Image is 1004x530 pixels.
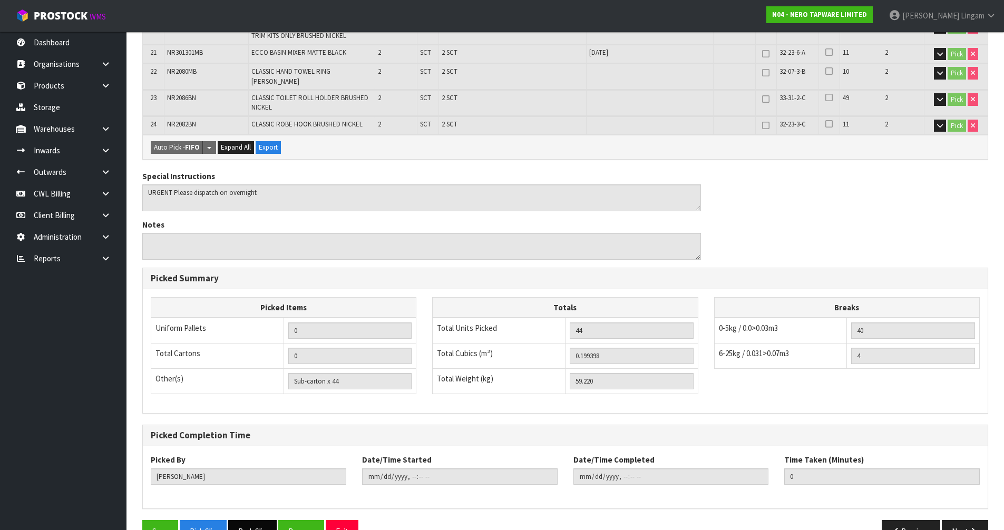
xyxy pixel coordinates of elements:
label: Date/Time Completed [573,454,655,465]
span: 10 [843,67,849,76]
span: NR2080MB [167,67,197,76]
span: 33-31-2-C [779,93,806,102]
span: 0-5kg / 0.0>0.03m3 [719,323,778,333]
span: 22 [150,67,157,76]
label: Notes [142,219,164,230]
span: 11 [843,120,849,129]
span: Lingam [961,11,984,21]
span: SCT [420,93,431,102]
span: 2 SCT [442,48,457,57]
span: SCT [420,48,431,57]
button: Auto Pick -FIFO [151,141,203,154]
small: WMS [90,12,106,22]
span: NR2086BN [167,93,196,102]
td: Uniform Pallets [151,318,284,343]
span: 2 [378,67,381,76]
span: 49 [843,93,849,102]
strong: FIFO [185,143,200,152]
span: SCT [420,120,431,129]
span: 2 [885,48,888,57]
span: 2 [378,120,381,129]
span: 2 [885,120,888,129]
input: UNIFORM P LINES [288,322,412,339]
h3: Picked Completion Time [151,430,980,440]
th: Breaks [714,298,979,318]
span: 32-23-6-A [779,48,805,57]
input: Picked By [151,468,346,485]
button: Pick [948,93,966,106]
span: 32-07-3-B [779,67,805,76]
h3: Picked Summary [151,273,980,283]
span: 6-25kg / 0.031>0.07m3 [719,348,789,358]
th: Totals [433,298,698,318]
span: 32-23-3-C [779,120,806,129]
span: [PERSON_NAME] [902,11,959,21]
td: Other(s) [151,369,284,394]
span: 2 SCT [442,67,457,76]
span: 2 [378,48,381,57]
input: Time Taken [784,468,980,485]
label: Date/Time Started [362,454,432,465]
td: Total Weight (kg) [433,369,566,394]
th: Picked Items [151,298,416,318]
span: 11 [843,48,849,57]
td: Total Cubics (m³) [433,343,566,369]
span: ProStock [34,9,87,23]
td: Total Cartons [151,343,284,369]
label: Time Taken (Minutes) [784,454,864,465]
span: 21 [150,48,157,57]
span: 24 [150,120,157,129]
span: 2 [885,93,888,102]
button: Export [256,141,281,154]
span: CLASSIC ROBE HOOK BRUSHED NICKEL [251,120,363,129]
label: Special Instructions [142,171,215,182]
button: Pick [948,67,966,80]
span: 2 SCT [442,93,457,102]
span: CLASSIC TOILET ROLL HOLDER BRUSHED NICKEL [251,93,368,112]
span: ECCO BASIN MIXER MATTE BLACK [251,48,346,57]
span: CLASSIC HAND TOWEL RING [PERSON_NAME] [251,67,330,85]
img: cube-alt.png [16,9,29,22]
span: NR301301MB [167,48,203,57]
a: N04 - NERO TAPWARE LIMITED [766,6,873,23]
label: Picked By [151,454,186,465]
span: Expand All [221,143,251,152]
span: 23 [150,93,157,102]
button: Pick [948,48,966,61]
span: 2 SCT [442,120,457,129]
span: 2 [378,93,381,102]
input: OUTERS TOTAL = CTN [288,348,412,364]
span: 2 [885,67,888,76]
span: NR2082BN [167,120,196,129]
td: Total Units Picked [433,318,566,343]
button: Pick [948,120,966,132]
button: Expand All [218,141,254,154]
span: SCT [420,67,431,76]
strong: N04 - NERO TAPWARE LIMITED [772,10,867,19]
span: [DATE] [589,48,608,57]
